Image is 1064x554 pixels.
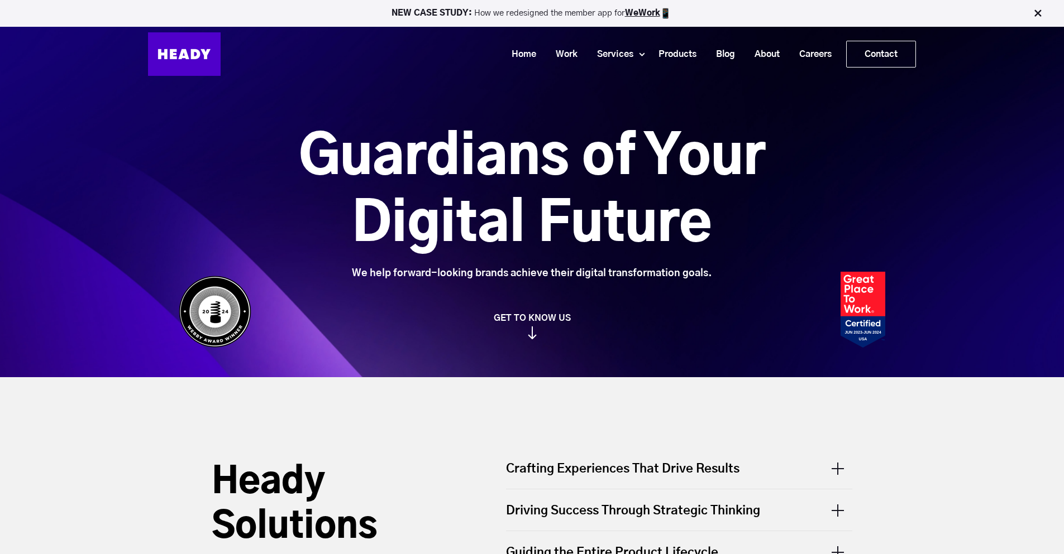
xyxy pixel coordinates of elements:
a: Contact [847,41,915,67]
a: Services [583,44,639,65]
h1: Guardians of Your Digital Future [236,124,828,258]
a: Home [498,44,542,65]
p: How we redesigned the member app for [5,8,1059,19]
a: Products [645,44,702,65]
img: arrow_down [528,326,537,339]
div: Crafting Experiences That Drive Results [506,460,852,489]
h2: Heady Solutions [212,460,463,550]
img: app emoji [660,8,671,19]
img: Heady_Logo_Web-01 (1) [148,32,221,76]
div: We help forward-looking brands achieve their digital transformation goals. [236,267,828,280]
a: Careers [785,44,837,65]
div: Navigation Menu [232,41,916,68]
strong: NEW CASE STUDY: [392,9,474,17]
a: WeWork [625,9,660,17]
img: Heady_WebbyAward_Winner-4 [179,276,251,348]
img: Close Bar [1032,8,1043,19]
div: Driving Success Through Strategic Thinking [506,489,852,531]
a: Blog [702,44,741,65]
a: Work [542,44,583,65]
a: GET TO KNOW US [173,312,891,339]
img: Heady_2023_Certification_Badge [841,272,885,348]
a: About [741,44,785,65]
